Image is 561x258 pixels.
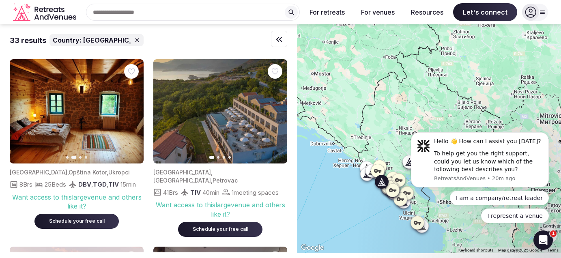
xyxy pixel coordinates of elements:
[66,156,69,159] button: Go to slide 1
[355,3,401,21] button: For venues
[303,3,351,21] button: For retreats
[190,189,201,196] span: TIV
[153,177,211,184] span: [GEOGRAPHIC_DATA]
[85,156,87,159] button: Go to slide 4
[45,180,66,189] span: 25 Beds
[202,188,219,197] span: 40 min
[13,3,78,21] svg: Retreats and Venues company logo
[178,224,262,232] a: Schedule your free call
[93,181,107,188] span: TGD
[163,188,178,197] span: 41 Brs
[453,3,517,21] span: Let's connect
[299,243,326,253] a: Open this area in Google Maps (opens a new window)
[78,180,119,189] div: , ,
[223,156,225,159] button: Go to slide 3
[34,216,119,224] a: Schedule your free call
[533,230,553,250] iframe: Intercom live chat
[217,156,219,159] button: Go to slide 2
[120,180,136,189] span: 15 min
[299,243,326,253] img: Google
[10,169,67,176] span: [GEOGRAPHIC_DATA]
[83,36,153,45] span: [GEOGRAPHIC_DATA]
[78,181,91,188] span: DBV
[232,188,279,197] span: 1 meeting spaces
[211,169,213,176] span: ,
[399,122,561,254] iframe: Intercom notifications message
[44,218,109,225] div: Schedule your free call
[53,36,82,45] span: Country:
[10,193,144,211] div: Want access to this large venue and others like it?
[79,156,82,159] button: Go to slide 3
[107,169,108,176] span: ,
[153,169,211,176] span: [GEOGRAPHIC_DATA]
[108,169,130,176] span: Ukropci
[211,177,213,184] span: ,
[153,59,287,163] img: Featured image for venue
[550,230,557,237] span: 1
[209,156,215,159] button: Go to slide 1
[188,226,253,233] div: Schedule your free call
[228,156,231,159] button: Go to slide 4
[108,181,119,188] span: TIV
[13,3,78,21] a: Visit the homepage
[67,169,69,176] span: ,
[10,35,46,45] div: 33 results
[404,3,450,21] button: Resources
[69,169,107,176] span: Opština Kotor
[153,200,287,219] div: Want access to this large venue and others like it?
[213,177,238,184] span: Petrovac
[10,59,144,163] img: Featured image for venue
[71,156,77,159] button: Go to slide 2
[19,180,32,189] span: 8 Brs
